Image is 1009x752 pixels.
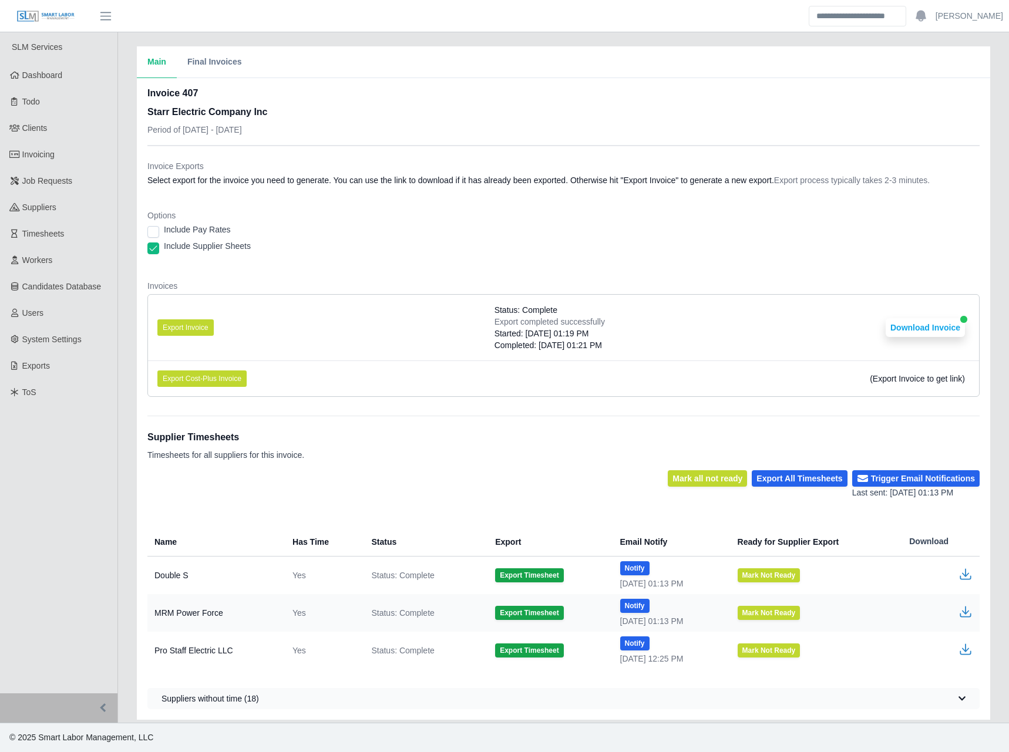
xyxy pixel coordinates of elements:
[900,527,980,557] th: Download
[283,594,362,632] td: Yes
[16,10,75,23] img: SLM Logo
[752,470,847,487] button: Export All Timesheets
[495,304,557,316] span: Status: Complete
[22,229,65,238] span: Timesheets
[147,86,268,100] h2: Invoice 407
[22,282,102,291] span: Candidates Database
[147,280,980,292] dt: Invoices
[147,449,304,461] p: Timesheets for all suppliers for this invoice.
[728,527,900,557] th: Ready for Supplier Export
[283,632,362,669] td: Yes
[147,174,980,186] dd: Select export for the invoice you need to generate. You can use the link to download if it has al...
[738,568,801,582] button: Mark Not Ready
[22,203,56,212] span: Suppliers
[371,645,434,656] span: Status: Complete
[164,240,251,252] label: Include Supplier Sheets
[147,210,980,221] dt: Options
[620,578,719,589] div: [DATE] 01:13 PM
[162,693,259,704] span: Suppliers without time (18)
[22,387,36,397] span: ToS
[12,42,62,52] span: SLM Services
[22,150,55,159] span: Invoicing
[362,527,486,557] th: Status
[22,123,48,133] span: Clients
[870,374,965,383] span: (Export Invoice to get link)
[852,487,980,499] div: Last sent: [DATE] 01:13 PM
[22,308,44,318] span: Users
[283,557,362,595] td: Yes
[164,224,231,235] label: Include Pay Rates
[22,255,53,265] span: Workers
[495,328,605,339] div: Started: [DATE] 01:19 PM
[22,335,82,344] span: System Settings
[177,46,253,78] button: Final Invoices
[147,688,980,709] button: Suppliers without time (18)
[936,10,1003,22] a: [PERSON_NAME]
[22,176,73,186] span: Job Requests
[668,470,747,487] button: Mark all not ready
[147,527,283,557] th: Name
[620,599,650,613] button: Notify
[620,636,650,650] button: Notify
[9,733,153,742] span: © 2025 Smart Labor Management, LLC
[738,643,801,657] button: Mark Not Ready
[738,606,801,620] button: Mark Not Ready
[157,370,247,387] button: Export Cost-Plus Invoice
[147,430,304,444] h1: Supplier Timesheets
[852,470,980,487] button: Trigger Email Notifications
[620,561,650,575] button: Notify
[147,105,268,119] h3: Starr Electric Company Inc
[157,319,214,336] button: Export Invoice
[886,323,965,332] a: Download Invoice
[495,643,563,657] button: Export Timesheet
[495,568,563,582] button: Export Timesheet
[22,70,63,80] span: Dashboard
[22,361,50,370] span: Exports
[486,527,610,557] th: Export
[147,160,980,172] dt: Invoice Exports
[495,339,605,351] div: Completed: [DATE] 01:21 PM
[147,124,268,136] p: Period of [DATE] - [DATE]
[495,316,605,328] div: Export completed successfully
[283,527,362,557] th: Has Time
[371,569,434,581] span: Status: Complete
[774,176,930,185] span: Export process typically takes 2-3 minutes.
[147,632,283,669] td: Pro Staff Electric LLC
[495,606,563,620] button: Export Timesheet
[611,527,728,557] th: Email Notify
[22,97,40,106] span: Todo
[809,6,906,26] input: Search
[620,615,719,627] div: [DATE] 01:13 PM
[147,557,283,595] td: Double S
[137,46,177,78] button: Main
[620,653,719,665] div: [DATE] 12:25 PM
[147,594,283,632] td: MRM Power Force
[371,607,434,619] span: Status: Complete
[886,318,965,337] button: Download Invoice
